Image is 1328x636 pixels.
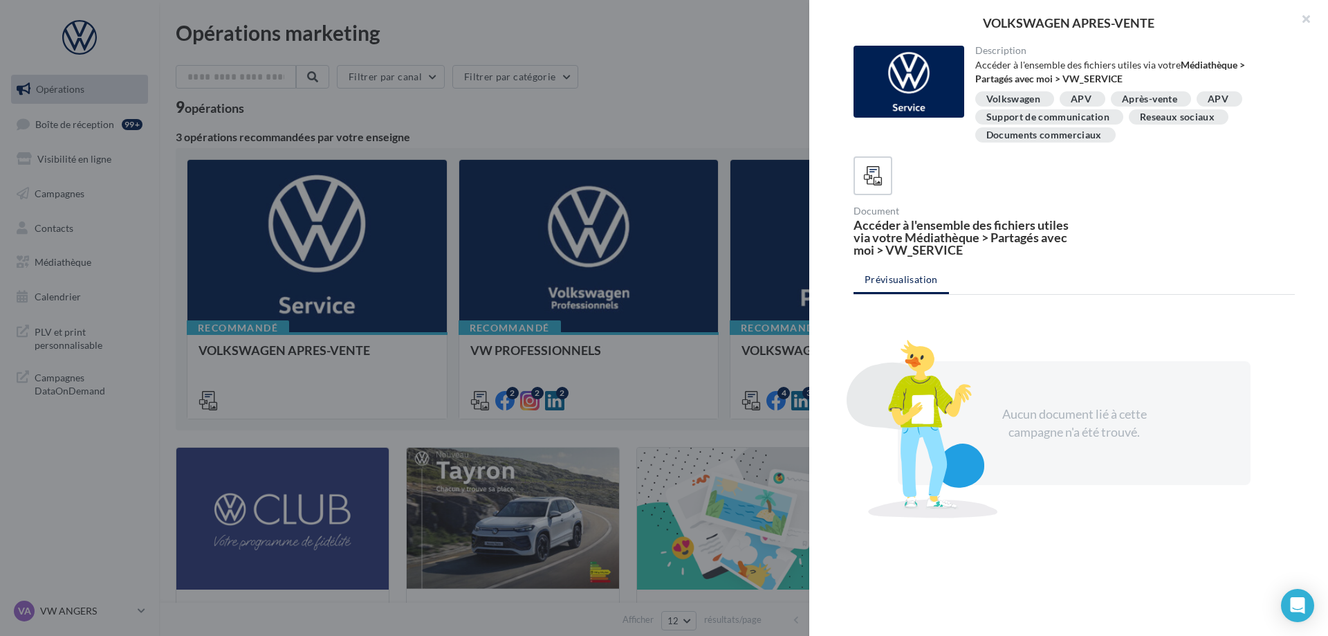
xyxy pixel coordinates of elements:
div: Accéder à l'ensemble des fichiers utiles via votre [975,58,1284,86]
div: Open Intercom Messenger [1281,589,1314,622]
div: Description [975,46,1284,55]
div: Après-vente [1122,94,1177,105]
div: Aucun document lié à cette campagne n'a été trouvé. [986,406,1162,441]
div: APV [1208,94,1228,105]
div: Volkswagen [986,94,1041,105]
div: Support de communication [986,112,1109,122]
div: VOLKSWAGEN APRES-VENTE [831,17,1306,29]
div: Document [854,206,1069,216]
div: Accéder à l'ensemble des fichiers utiles via votre Médiathèque > Partagés avec moi > VW_SERVICE [854,219,1069,256]
div: APV [1071,94,1091,105]
div: Reseaux sociaux [1140,112,1215,122]
div: Documents commerciaux [986,130,1102,140]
